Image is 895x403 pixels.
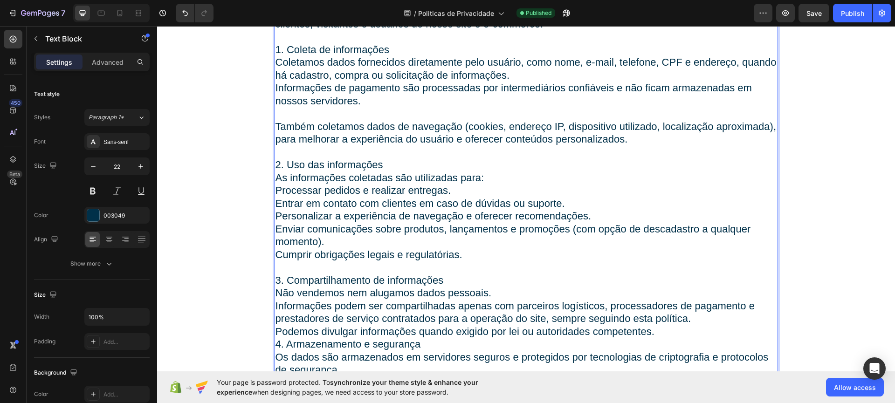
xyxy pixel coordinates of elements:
button: Show more [34,255,150,272]
p: Personalizar a experiência de navegação e oferecer recomendações. [118,184,620,197]
p: Enviar comunicações sobre produtos, lançamentos e promoções (com opção de descadastro a qualquer ... [118,197,620,222]
div: 450 [9,99,22,107]
button: 7 [4,4,69,22]
div: 003049 [103,212,147,220]
p: Processar pedidos e realizar entregas. [118,158,620,171]
div: Beta [7,171,22,178]
button: Allow access [826,378,884,396]
button: Publish [833,4,872,22]
div: Size [34,289,59,301]
p: Entrar em contato com clientes em caso de dúvidas ou suporte. [118,171,620,184]
p: As informações coletadas são utilizadas para: [118,145,620,158]
p: Advanced [92,57,124,67]
p: 3. Compartilhamento de informações [118,248,620,261]
input: Auto [85,308,149,325]
span: Paragraph 1* [89,113,124,122]
button: Save [799,4,829,22]
span: Politicas de Privacidade [418,8,494,18]
button: Paragraph 1* [84,109,150,126]
div: Font [34,137,46,146]
div: Text style [34,90,60,98]
div: Undo/Redo [176,4,213,22]
div: Publish [841,8,864,18]
p: Não vendemos nem alugamos dados pessoais. [118,260,620,273]
div: Sans-serif [103,138,147,146]
span: Your page is password protected. To when designing pages, we need access to your store password. [217,377,515,397]
div: Size [34,160,59,172]
p: Informações de pagamento são processadas por intermediários confiáveis e não ficam armazenadas em... [118,55,620,81]
div: Add... [103,390,147,399]
p: 2. Uso das informações [118,132,620,145]
p: 1. Coleta de informações [118,17,620,30]
span: synchronize your theme style & enhance your experience [217,378,478,396]
span: Save [806,9,822,17]
span: Allow access [834,383,876,392]
div: Add... [103,338,147,346]
p: Text Block [45,33,124,44]
p: Podemos divulgar informações quando exigido por lei ou autoridades competentes. [118,299,620,312]
p: Cumprir obrigações legais e regulatórias. [118,222,620,235]
p: 4. Armazenamento e segurança [118,312,620,325]
p: 7 [61,7,65,19]
iframe: Design area [157,26,895,371]
div: Width [34,313,49,321]
span: Published [526,9,551,17]
p: Os dados são armazenados em servidores seguros e protegidos por tecnologias de criptografia e pro... [118,325,620,350]
p: Coletamos dados fornecidos diretamente pelo usuário, como nome, e-mail, telefone, CPF e endereço,... [118,30,620,55]
div: Color [34,211,48,219]
div: Show more [70,259,114,268]
div: Color [34,390,48,398]
p: Informações podem ser compartilhadas apenas com parceiros logísticos, processadores de pagamento ... [118,273,620,299]
div: Open Intercom Messenger [863,357,886,380]
span: / [414,8,416,18]
div: Align [34,233,60,246]
div: Styles [34,113,50,122]
p: Também coletamos dados de navegação (cookies, endereço IP, dispositivo utilizado, localização apr... [118,94,620,120]
div: Background [34,367,79,379]
p: Settings [46,57,72,67]
div: Padding [34,337,55,346]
